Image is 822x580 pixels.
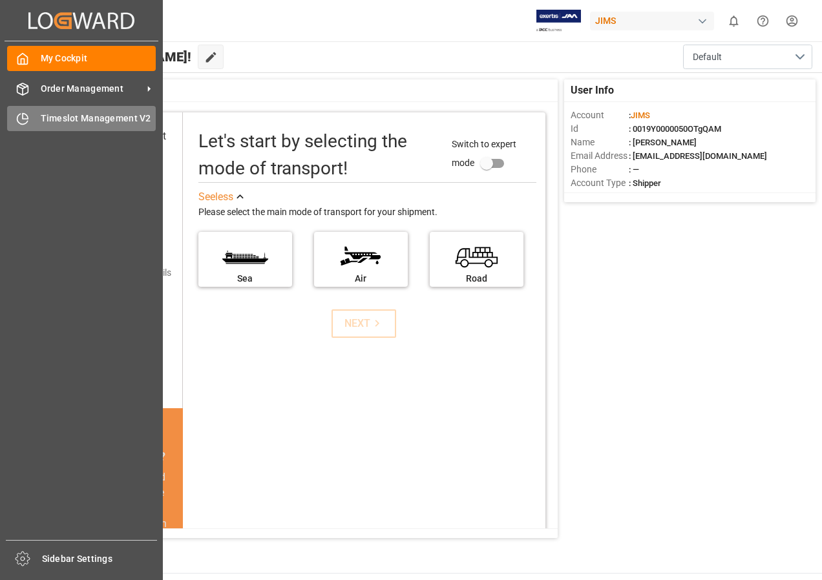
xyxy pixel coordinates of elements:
span: Switch to expert mode [452,139,516,168]
span: Order Management [41,82,143,96]
span: Phone [571,163,629,176]
span: : 0019Y0000050OTgQAM [629,124,721,134]
span: Account [571,109,629,122]
div: Add shipping details [90,266,171,280]
div: JIMS [590,12,714,30]
span: User Info [571,83,614,98]
button: Help Center [748,6,777,36]
a: Timeslot Management V2 [7,106,156,131]
span: Account Type [571,176,629,190]
span: Sidebar Settings [42,552,158,566]
div: Air [321,272,401,285]
span: Timeslot Management V2 [41,112,156,125]
span: : [629,110,650,120]
img: Exertis%20JAM%20-%20Email%20Logo.jpg_1722504956.jpg [536,10,581,32]
span: Name [571,136,629,149]
button: show 0 new notifications [719,6,748,36]
span: : [PERSON_NAME] [629,138,697,147]
div: NEXT [344,316,384,331]
span: : [EMAIL_ADDRESS][DOMAIN_NAME] [629,151,767,161]
div: Please select the main mode of transport for your shipment. [198,205,536,220]
button: open menu [683,45,812,69]
span: Email Address [571,149,629,163]
span: : — [629,165,639,174]
span: JIMS [631,110,650,120]
span: : Shipper [629,178,661,188]
span: My Cockpit [41,52,156,65]
div: Let's start by selecting the mode of transport! [198,128,439,182]
div: Sea [205,272,286,285]
button: NEXT [332,309,396,338]
button: JIMS [590,8,719,33]
a: My Cockpit [7,46,156,71]
div: Road [436,272,517,285]
span: Default [693,50,722,64]
div: See less [198,189,233,205]
span: Id [571,122,629,136]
